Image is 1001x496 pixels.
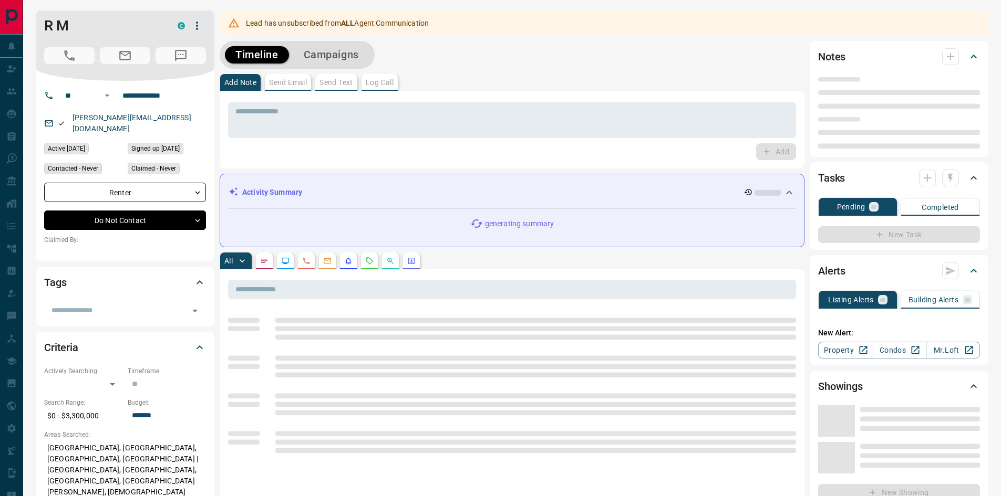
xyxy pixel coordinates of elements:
[44,210,206,230] div: Do Not Contact
[818,374,980,399] div: Showings
[485,218,554,229] p: generating summary
[131,143,180,154] span: Signed up [DATE]
[178,22,185,29] div: condos.ca
[44,235,206,245] p: Claimed By:
[73,113,191,133] a: [PERSON_NAME][EMAIL_ADDRESS][DOMAIN_NAME]
[837,203,865,210] p: Pending
[344,257,353,265] svg: Listing Alerts
[44,143,122,157] div: Wed Sep 03 2025
[407,257,416,265] svg: Agent Actions
[341,19,354,27] strong: ALL
[44,398,122,407] p: Search Range:
[100,47,150,64] span: Email
[922,204,959,211] p: Completed
[225,46,289,64] button: Timeline
[386,257,395,265] svg: Opportunities
[828,296,874,303] p: Listing Alerts
[909,296,958,303] p: Building Alerts
[48,143,85,154] span: Active [DATE]
[818,262,845,279] h2: Alerts
[44,183,206,202] div: Renter
[818,378,863,395] h2: Showings
[224,79,256,86] p: Add Note
[818,165,980,191] div: Tasks
[156,47,206,64] span: Message
[44,339,78,356] h2: Criteria
[44,17,162,34] h1: R M
[293,46,369,64] button: Campaigns
[818,48,845,65] h2: Notes
[128,366,206,376] p: Timeframe:
[101,89,113,102] button: Open
[818,328,980,339] p: New Alert:
[224,257,233,265] p: All
[44,270,206,295] div: Tags
[926,342,980,358] a: Mr.Loft
[281,257,290,265] svg: Lead Browsing Activity
[323,257,332,265] svg: Emails
[44,366,122,376] p: Actively Searching:
[44,407,122,425] p: $0 - $3,300,000
[818,44,980,69] div: Notes
[242,187,302,198] p: Activity Summary
[128,143,206,157] div: Tue Mar 07 2017
[818,342,872,358] a: Property
[818,258,980,283] div: Alerts
[44,335,206,360] div: Criteria
[872,342,926,358] a: Condos
[44,47,95,64] span: Call
[44,430,206,439] p: Areas Searched:
[58,120,65,127] svg: Email Valid
[246,14,429,33] div: Lead has unsubscribed from Agent Communication
[128,398,206,407] p: Budget:
[44,274,66,291] h2: Tags
[365,257,374,265] svg: Requests
[302,257,311,265] svg: Calls
[48,163,98,174] span: Contacted - Never
[818,170,845,186] h2: Tasks
[188,303,202,318] button: Open
[229,183,796,202] div: Activity Summary
[131,163,176,174] span: Claimed - Never
[260,257,269,265] svg: Notes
